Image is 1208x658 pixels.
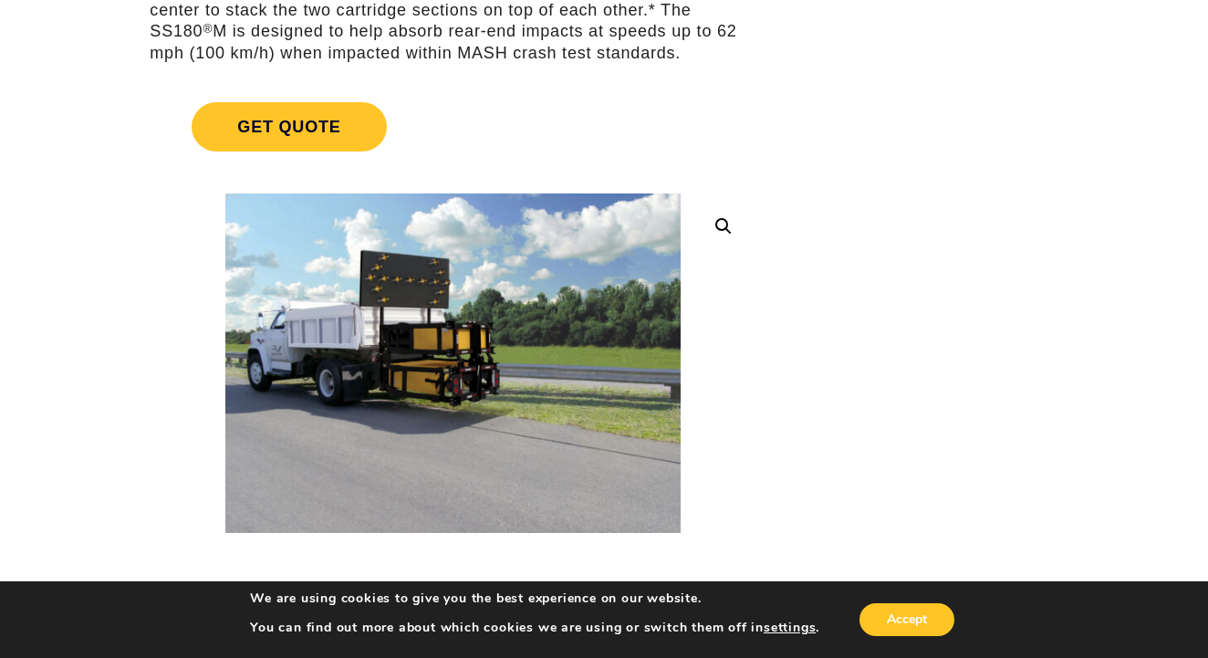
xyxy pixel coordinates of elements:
[203,22,213,36] sup: ®
[250,590,819,607] p: We are using cookies to give you the best experience on our website.
[192,102,386,151] span: Get Quote
[859,603,954,636] button: Accept
[150,80,755,173] a: Get Quote
[250,620,819,636] p: You can find out more about which cookies we are using or switch them off in .
[764,620,816,636] button: settings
